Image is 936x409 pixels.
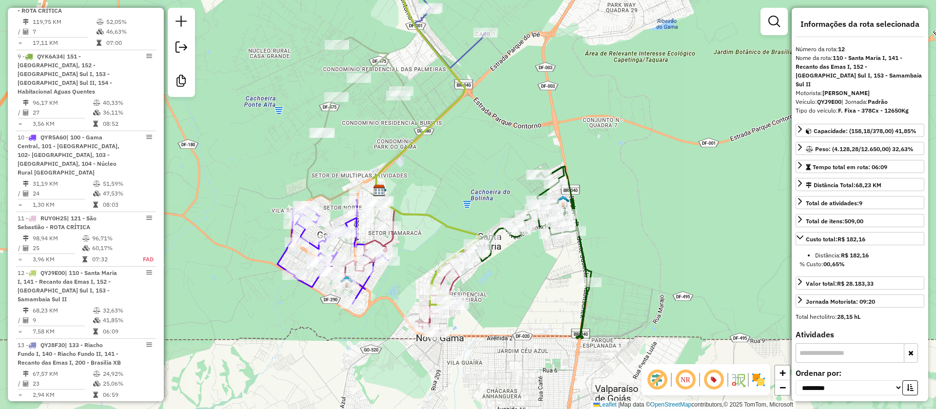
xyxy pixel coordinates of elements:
span: − [780,381,786,393]
td: 52,05% [106,17,152,27]
span: Exibir deslocamento [645,368,669,391]
img: 117 UDC Light WCL Gama [340,275,353,288]
i: Total de Atividades [23,191,29,196]
i: Distância Total [23,100,29,106]
i: Distância Total [23,308,29,313]
div: Nome da rota: [796,54,924,89]
a: Criar modelo [172,71,191,93]
td: 1,30 KM [32,200,93,210]
i: Total de Atividades [23,317,29,323]
i: Tempo total em rota [93,392,98,398]
img: Exibir/Ocultar setores [751,372,766,388]
td: 07:00 [106,38,152,48]
img: CDD Brasilia - BR [373,184,386,197]
td: 47,53% [102,189,152,198]
span: | Jornada: [841,98,888,105]
td: / [18,315,22,325]
strong: F. Fixa - 378Cx - 12650Kg [838,107,909,114]
td: 31,19 KM [32,179,93,189]
span: 13 - [18,341,121,366]
span: | 133 - Riacho Fundo I, 140 - Riacho Fundo II, 141 - Recanto das Emas I, 200 - Brasilia XB [18,341,121,366]
em: Opções [146,215,152,221]
span: Peso: (4.128,28/12.650,00) 32,63% [815,145,914,153]
button: Ordem crescente [902,380,918,395]
a: Jornada Motorista: 09:20 [796,294,924,308]
img: Fluxo de ruas [730,372,746,388]
span: Exibir número da rota [702,368,725,391]
div: Valor total: [806,279,874,288]
i: % de utilização da cubagem [82,245,90,251]
i: % de utilização do peso [93,371,100,377]
a: Distância Total:68,23 KM [796,178,924,191]
i: Distância Total [23,235,29,241]
i: Distância Total [23,181,29,187]
em: Opções [146,270,152,275]
td: = [18,38,22,48]
i: Tempo total em rota [93,202,98,208]
div: Map data © contributors,© 2025 TomTom, Microsoft [591,401,796,409]
i: Total de Atividades [23,29,29,35]
span: | [618,401,620,408]
em: Opções [146,53,152,59]
div: Custo total:R$ 182,16 [796,247,924,273]
span: | 110 - Santa Maria I, 141 - Recanto das Emas I, 152 - [GEOGRAPHIC_DATA] Sul I, 153 - Samambaia S... [18,269,117,303]
td: / [18,243,22,253]
td: 08:03 [102,200,152,210]
i: % de utilização da cubagem [93,317,100,323]
td: 7 [32,27,96,37]
td: = [18,200,22,210]
i: % de utilização do peso [93,308,100,313]
strong: 509,00 [844,217,863,225]
span: | 151 - [GEOGRAPHIC_DATA], 152 - [GEOGRAPHIC_DATA] Sul I, 153 - [GEOGRAPHIC_DATA] Sul II, 154 - H... [18,53,112,95]
strong: Padrão [868,98,888,105]
td: / [18,108,22,117]
div: Motorista: [796,89,924,97]
i: % de utilização da cubagem [93,381,100,387]
h4: Atividades [796,330,924,339]
span: QYR5A60 [40,134,66,141]
strong: R$ 182,16 [841,252,869,259]
td: 23 [32,379,93,389]
td: / [18,27,22,37]
td: 25,06% [102,379,152,389]
strong: 28,15 hL [837,313,860,320]
td: / [18,189,22,198]
span: 12 - [18,269,117,303]
td: 24 [32,189,93,198]
div: Total de itens: [806,217,863,226]
div: Veículo: [796,97,924,106]
em: Opções [146,342,152,348]
td: FAD [132,254,154,264]
td: 41,85% [102,315,152,325]
strong: [PERSON_NAME] [822,89,870,97]
td: = [18,254,22,264]
span: | 121 - São Sebastião - ROTA CRÍTICA [18,214,97,231]
span: QYJ9E00 [40,269,65,276]
strong: QYJ9E00 [817,98,841,105]
span: Total de atividades: [806,199,862,207]
i: Tempo total em rota [82,256,87,262]
td: 08:52 [102,119,152,129]
strong: 110 - Santa Maria I, 141 - Recanto das Emas I, 152 - [GEOGRAPHIC_DATA] Sul I, 153 - Samambaia Sul II [796,54,922,88]
td: = [18,327,22,336]
span: RUY0H25 [40,214,67,222]
i: Total de Atividades [23,245,29,251]
span: QYJ8F30 [40,341,65,349]
div: Número da rota: [796,45,924,54]
td: 96,71% [92,234,132,243]
i: % de utilização do peso [93,100,100,106]
td: 96,17 KM [32,98,93,108]
td: 3,56 KM [32,119,93,129]
strong: 9 [859,199,862,207]
label: Ordenar por: [796,367,924,379]
a: Exportar sessão [172,38,191,59]
a: Total de atividades:9 [796,196,924,209]
div: Custo total: [806,235,865,244]
td: 27 [32,108,93,117]
i: % de utilização do peso [93,181,100,187]
td: 07:32 [92,254,132,264]
td: 46,63% [106,27,152,37]
td: 24,92% [102,369,152,379]
div: Jornada Motorista: 09:20 [806,297,875,306]
span: QYK6A34 [37,53,63,60]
